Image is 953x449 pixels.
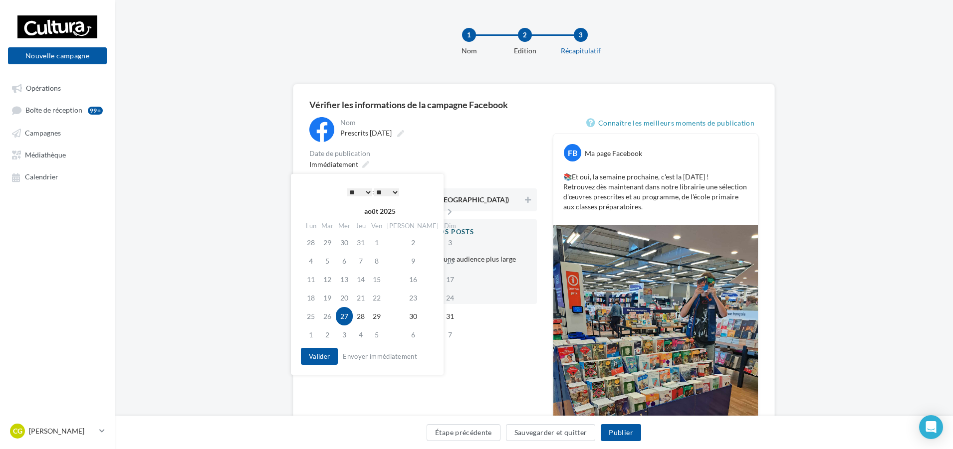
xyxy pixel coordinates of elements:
div: 3 [574,28,588,42]
div: Open Intercom Messenger [919,415,943,439]
td: 22 [369,289,385,307]
td: 29 [369,307,385,325]
td: 26 [319,307,336,325]
div: FB [564,144,581,161]
div: Edition [493,46,557,56]
div: 99+ [88,107,103,115]
td: 5 [369,325,385,344]
span: CG [13,426,22,436]
th: Jeu [353,219,369,233]
td: 2 [385,233,441,252]
td: 21 [353,289,369,307]
th: Mar [319,219,336,233]
td: 29 [319,233,336,252]
td: 3 [441,233,459,252]
div: Nom [340,119,535,126]
th: Mer [336,219,353,233]
th: Lun [303,219,319,233]
button: Envoyer immédiatement [339,350,421,362]
span: Opérations [26,84,61,92]
th: Ven [369,219,385,233]
td: 28 [303,233,319,252]
td: 6 [385,325,441,344]
td: 6 [336,252,353,270]
th: août 2025 [319,204,441,219]
td: 8 [369,252,385,270]
button: Publier [601,424,641,441]
td: 14 [353,270,369,289]
span: Prescrits [DATE] [340,129,392,137]
div: Récapitulatif [549,46,613,56]
td: 20 [336,289,353,307]
div: 1 [462,28,476,42]
div: : [323,184,424,199]
td: 1 [369,233,385,252]
a: Boîte de réception99+ [6,101,109,119]
div: Date de publication [309,150,537,157]
td: 18 [303,289,319,307]
td: 15 [369,270,385,289]
a: Calendrier [6,167,109,185]
div: Vérifier les informations de la campagne Facebook [309,100,758,109]
span: Médiathèque [25,150,66,159]
td: 13 [336,270,353,289]
td: 28 [353,307,369,325]
td: 27 [336,307,353,325]
div: 2 [518,28,532,42]
span: Boîte de réception [25,106,82,115]
button: Nouvelle campagne [8,47,107,64]
button: Étape précédente [427,424,500,441]
span: Immédiatement [309,160,358,168]
a: Campagnes [6,124,109,142]
td: 9 [385,252,441,270]
span: Campagnes [25,129,61,137]
p: [PERSON_NAME] [29,426,95,436]
td: 16 [385,270,441,289]
a: Connaître les meilleurs moments de publication [586,117,758,129]
div: Ma page Facebook [585,149,642,158]
div: Nom [437,46,501,56]
td: 11 [303,270,319,289]
td: 23 [385,289,441,307]
td: 19 [319,289,336,307]
td: 17 [441,270,459,289]
td: 12 [319,270,336,289]
td: 5 [319,252,336,270]
td: 31 [441,307,459,325]
td: 4 [353,325,369,344]
button: Sauvegarder et quitter [506,424,596,441]
span: Calendrier [25,173,58,181]
td: 30 [336,233,353,252]
td: 2 [319,325,336,344]
td: 31 [353,233,369,252]
button: Valider [301,348,338,365]
td: 24 [441,289,459,307]
td: 7 [441,325,459,344]
td: 4 [303,252,319,270]
td: 30 [385,307,441,325]
p: 📚Et oui, la semaine prochaine, c'est la [DATE] ! Retrouvez dès maintenant dans notre librairie un... [563,172,748,212]
th: Dim [441,219,459,233]
a: Opérations [6,79,109,97]
td: 1 [303,325,319,344]
td: 3 [336,325,353,344]
a: Médiathèque [6,146,109,163]
td: 10 [441,252,459,270]
a: CG [PERSON_NAME] [8,422,107,441]
td: 7 [353,252,369,270]
th: [PERSON_NAME] [385,219,441,233]
td: 25 [303,307,319,325]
